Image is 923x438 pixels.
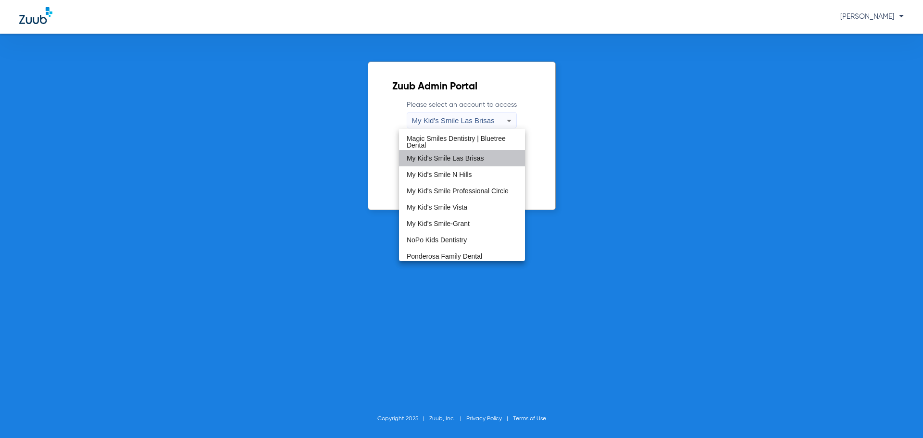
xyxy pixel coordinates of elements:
[416,164,507,183] button: Access Account
[840,13,904,20] span: [PERSON_NAME]
[19,7,52,24] img: Zuub Logo
[875,392,923,438] iframe: Chat Widget
[513,416,546,422] a: Terms of Use
[429,414,466,424] li: Zuub, Inc.
[377,414,429,424] li: Copyright 2025
[412,116,495,125] span: My Kid's Smile Las Brisas
[466,416,502,422] a: Privacy Policy
[407,100,517,128] label: Please select an account to access
[392,82,531,92] h2: Zuub Admin Portal
[436,170,487,178] span: Access Account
